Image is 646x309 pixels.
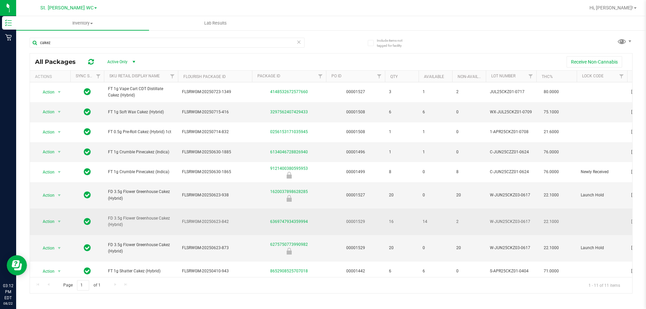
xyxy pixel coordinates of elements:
span: Launch Hold [581,245,623,251]
a: 00001496 [346,150,365,154]
span: select [55,243,64,253]
span: FLSRWGM-20250714-832 [182,129,248,135]
span: 8 [389,169,415,175]
span: S-APR25CKZ01-0404 [490,268,532,274]
span: 20 [456,245,482,251]
span: In Sync [84,147,91,157]
span: 0 [456,129,482,135]
a: 00001529 [346,219,365,224]
span: W-JUN25CKZ03-0617 [490,219,532,225]
span: WX-JUL25CKZ01-0709 [490,109,532,115]
span: select [55,267,64,276]
a: 9121400380595953 [270,166,308,171]
span: 1 - 11 of 11 items [583,280,625,290]
span: 22.1000 [540,190,562,200]
span: 0 [423,245,448,251]
span: select [55,191,64,200]
a: Available [424,74,444,79]
span: 6 [389,268,415,274]
span: 0 [456,109,482,115]
span: St. [PERSON_NAME] WC [40,5,94,11]
span: In Sync [84,107,91,117]
span: 21.6000 [540,127,562,137]
div: Newly Received [251,172,327,179]
span: 22.1000 [540,217,562,227]
span: 1 [389,129,415,135]
span: 1 [389,149,415,155]
span: Action [37,107,55,117]
span: Launch Hold [581,192,623,198]
a: Sku Retail Display Name [109,74,160,78]
span: In Sync [84,190,91,200]
span: FT 1g Soft Wax Cakez (Hybrid) [108,109,174,115]
a: 0256153171035945 [270,129,308,134]
span: 8 [456,169,482,175]
div: Actions [35,74,68,79]
span: JUL25CKZ01-0717 [490,89,532,95]
a: Filter [93,71,104,82]
span: In Sync [84,217,91,226]
a: 00001529 [346,245,365,250]
span: 1 [423,89,448,95]
span: FT 1g Crumble Pinecakez (Indica) [108,149,174,155]
p: 03:12 PM EDT [3,283,13,301]
span: In Sync [84,127,91,137]
span: FLSRWGM-20250623-873 [182,245,248,251]
span: Action [37,243,55,253]
span: 76.0000 [540,147,562,157]
span: W-JUN25CKZ03-0617 [490,245,532,251]
span: Hi, [PERSON_NAME]! [589,5,633,10]
a: Filter [374,71,385,82]
span: FLSRWGM-20250630-1885 [182,149,248,155]
span: Include items not tagged for facility [377,38,410,48]
span: select [55,107,64,117]
span: Action [37,191,55,200]
span: FD 3.5g Flower Greenhouse Cakez (Hybrid) [108,189,174,201]
span: Inventory [16,20,149,26]
span: select [55,167,64,177]
p: 08/22 [3,301,13,306]
span: Clear [296,38,301,46]
span: In Sync [84,243,91,253]
span: FD 3.5g Flower Greenhouse Cakez (Hybrid) [108,215,174,228]
span: FLSRWGM-20250723-1349 [182,89,248,95]
span: All Packages [35,58,82,66]
span: 16 [389,219,415,225]
span: Action [37,167,55,177]
span: C-JUN25CZZ01-0624 [490,169,532,175]
a: Lab Results [149,16,282,30]
span: Action [37,267,55,276]
span: 20 [456,192,482,198]
a: 00001508 [346,110,365,114]
div: Launch Hold [251,248,327,255]
span: FT 1g Crumble Pinecakez (Indica) [108,169,174,175]
a: Filter [616,71,627,82]
a: 00001499 [346,169,365,174]
span: In Sync [84,167,91,177]
inline-svg: Inventory [5,20,12,26]
span: FLSRWGM-20250623-938 [182,192,248,198]
span: Newly Received [581,169,623,175]
a: Qty [390,74,398,79]
a: Inventory [16,16,149,30]
a: 3297562407429433 [270,110,308,114]
span: FT 1g Vape Cart CDT Distillate Cakez (Hybrid) [108,86,174,99]
a: Filter [315,71,326,82]
span: 0 [423,169,448,175]
a: Flourish Package ID [183,74,226,79]
span: 76.0000 [540,167,562,177]
span: 1-APR25CKZ01-0708 [490,129,532,135]
span: 20 [389,245,415,251]
iframe: Resource center [7,255,27,275]
input: Search Package ID, Item Name, SKU, Lot or Part Number... [30,38,304,48]
span: 6 [423,268,448,274]
span: 1 [423,149,448,155]
span: FLSRWGM-20250715-416 [182,109,248,115]
span: FD 3.5g Flower Greenhouse Cakez (Hybrid) [108,242,174,255]
span: In Sync [84,87,91,96]
span: W-JUN25CKZ03-0617 [490,192,532,198]
a: Sync Status [76,74,102,78]
span: C-JUN25CZZ01-0624 [490,149,532,155]
a: Non-Available [458,74,488,79]
span: 2 [456,219,482,225]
